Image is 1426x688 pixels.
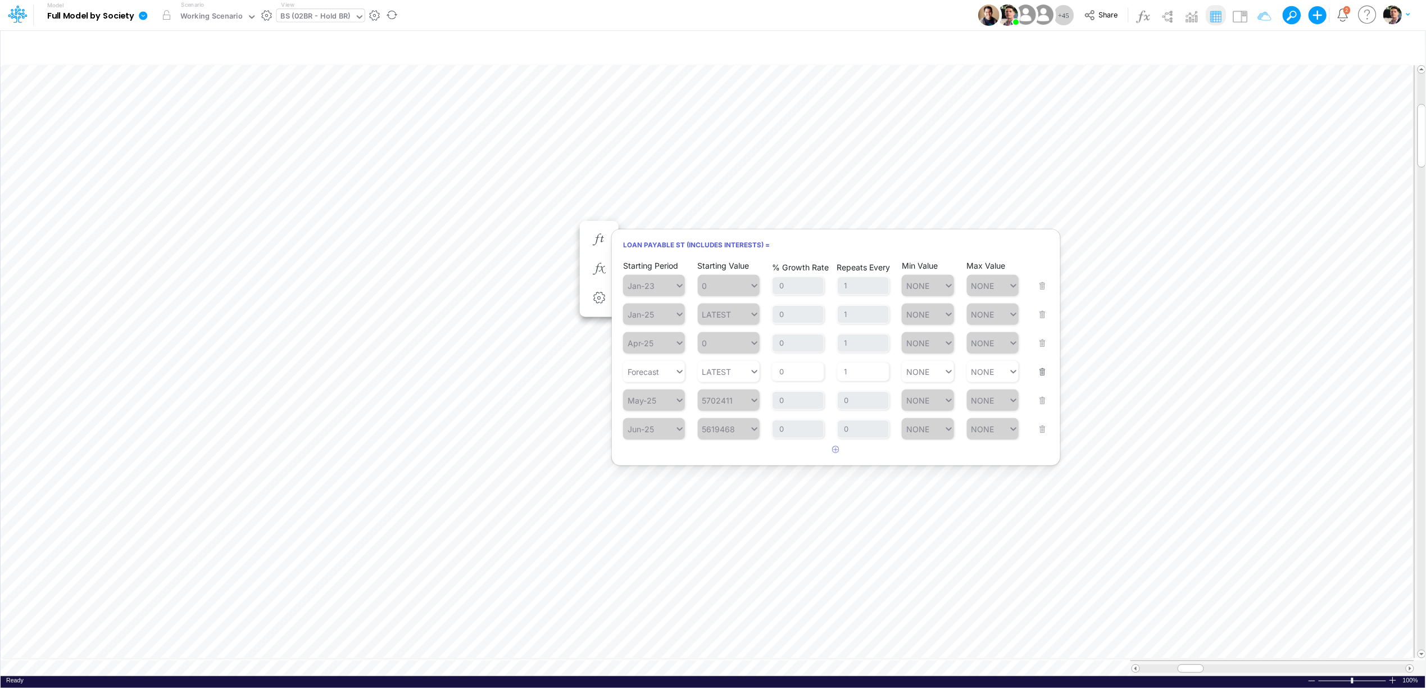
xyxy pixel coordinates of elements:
label: Starting Value [698,261,750,270]
div: 2 unread items [1346,7,1348,12]
div: Working Scenario [180,11,243,24]
img: User Image Icon [997,4,1018,26]
input: Type a title here [10,35,1181,58]
img: User Image Icon [978,4,1000,26]
div: Zoom [1351,678,1354,684]
div: Zoom [1318,676,1388,685]
div: BS (02BR - Hold BR) [281,11,351,24]
div: In Ready mode [6,676,24,685]
label: Max Value [967,261,1006,270]
span: Share [1098,10,1118,19]
button: Share [1079,7,1125,24]
div: LATEST [702,367,732,377]
div: Zoom Out [1307,677,1316,685]
b: Full Model by Society [47,11,134,21]
label: Min Value [902,261,938,270]
label: % Growth Rate [772,262,829,272]
div: NONE [971,367,994,377]
label: Scenario [181,1,204,9]
div: NONE [906,367,929,377]
div: Zoom level [1403,676,1420,685]
button: Remove row [1032,350,1046,380]
label: View [281,1,294,9]
label: Starting Period [623,261,678,270]
label: Model [47,2,64,9]
span: Ready [6,677,24,684]
img: User Image Icon [1013,2,1038,28]
a: Notifications [1337,8,1350,21]
div: Zoom In [1388,676,1397,685]
div: Forecast [628,367,659,377]
label: Repeats Every [837,262,891,272]
h6: Loan Payable ST (includes interests) = [612,235,1060,255]
img: User Image Icon [1031,2,1056,28]
span: 100% [1403,676,1420,685]
span: + 45 [1058,12,1069,19]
